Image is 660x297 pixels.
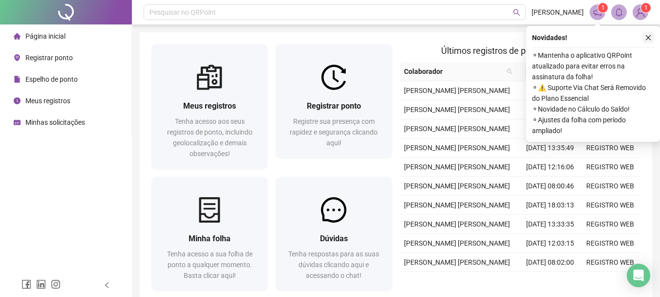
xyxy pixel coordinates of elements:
[580,253,640,272] td: REGISTRO WEB
[580,234,640,253] td: REGISTRO WEB
[36,279,46,289] span: linkedin
[520,66,563,77] span: Data/Hora
[404,66,503,77] span: Colaborador
[404,182,510,190] span: [PERSON_NAME] [PERSON_NAME]
[307,101,361,111] span: Registrar ponto
[288,250,379,279] span: Tenha respostas para as suas dúvidas clicando aqui e acessando o chat!
[601,4,605,11] span: 1
[520,253,580,272] td: [DATE] 08:02:00
[14,33,21,40] span: home
[520,119,580,138] td: [DATE] 18:01:31
[14,54,21,61] span: environment
[516,62,575,81] th: Data/Hora
[25,75,78,83] span: Espelho de ponto
[520,81,580,100] td: [DATE] 12:09:32
[14,97,21,104] span: clock-circle
[580,196,640,215] td: REGISTRO WEB
[25,32,65,40] span: Página inicial
[151,44,268,169] a: Meus registrosTenha acesso aos seus registros de ponto, incluindo geolocalização e demais observa...
[645,34,652,41] span: close
[320,234,348,243] span: Dúvidas
[404,87,510,94] span: [PERSON_NAME] [PERSON_NAME]
[404,220,510,228] span: [PERSON_NAME] [PERSON_NAME]
[644,4,648,11] span: 1
[513,9,520,16] span: search
[21,279,31,289] span: facebook
[520,100,580,119] td: [DATE] 08:05:15
[532,32,567,43] span: Novidades !
[404,163,510,171] span: [PERSON_NAME] [PERSON_NAME]
[532,104,654,114] span: ⚬ Novidade no Cálculo do Saldo!
[404,106,510,114] span: [PERSON_NAME] [PERSON_NAME]
[520,234,580,253] td: [DATE] 12:03:15
[532,82,654,104] span: ⚬ ⚠️ Suporte Via Chat Será Removido do Plano Essencial
[276,44,392,158] a: Registrar pontoRegistre sua presença com rapidez e segurança clicando aqui!
[167,117,253,158] span: Tenha acesso aos seus registros de ponto, incluindo geolocalização e demais observações!
[167,250,253,279] span: Tenha acesso a sua folha de ponto a qualquer momento. Basta clicar aqui!
[520,215,580,234] td: [DATE] 13:33:35
[404,258,510,266] span: [PERSON_NAME] [PERSON_NAME]
[520,158,580,177] td: [DATE] 12:16:06
[580,272,640,291] td: REGISTRO WEB
[580,138,640,158] td: REGISTRO WEB
[627,264,650,287] div: Open Intercom Messenger
[507,69,512,74] span: search
[25,54,73,62] span: Registrar ponto
[404,201,510,209] span: [PERSON_NAME] [PERSON_NAME]
[580,215,640,234] td: REGISTRO WEB
[25,97,70,105] span: Meus registros
[532,50,654,82] span: ⚬ Mantenha o aplicativo QRPoint atualizado para evitar erros na assinatura da folha!
[615,8,623,17] span: bell
[183,101,236,111] span: Meus registros
[593,8,602,17] span: notification
[598,3,608,13] sup: 1
[404,239,510,247] span: [PERSON_NAME] [PERSON_NAME]
[290,117,378,147] span: Registre sua presença com rapidez e segurança clicando aqui!
[51,279,61,289] span: instagram
[520,196,580,215] td: [DATE] 18:03:13
[404,144,510,152] span: [PERSON_NAME] [PERSON_NAME]
[25,118,85,126] span: Minhas solicitações
[104,282,110,289] span: left
[14,119,21,126] span: schedule
[641,3,651,13] sup: Atualize o seu contato no menu Meus Dados
[276,177,392,291] a: DúvidasTenha respostas para as suas dúvidas clicando aqui e acessando o chat!
[505,64,514,79] span: search
[404,125,510,133] span: [PERSON_NAME] [PERSON_NAME]
[532,7,584,18] span: [PERSON_NAME]
[14,76,21,83] span: file
[189,234,231,243] span: Minha folha
[520,177,580,196] td: [DATE] 08:00:46
[520,272,580,291] td: [DATE] 18:01:56
[532,114,654,136] span: ⚬ Ajustes da folha com período ampliado!
[580,158,640,177] td: REGISTRO WEB
[151,177,268,291] a: Minha folhaTenha acesso a sua folha de ponto a qualquer momento. Basta clicar aqui!
[441,46,599,56] span: Últimos registros de ponto sincronizados
[520,138,580,158] td: [DATE] 13:35:49
[633,5,648,20] img: 89836
[580,177,640,196] td: REGISTRO WEB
